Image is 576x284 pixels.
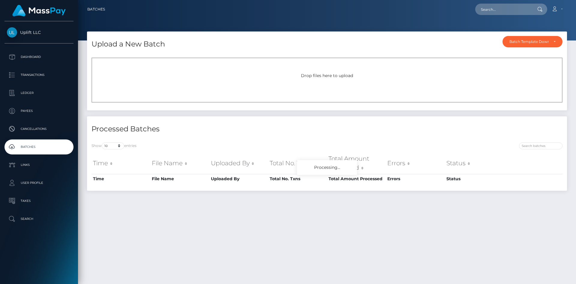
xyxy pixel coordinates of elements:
th: Status [445,174,504,184]
input: Search... [475,4,532,15]
p: Cancellations [7,124,71,133]
th: Uploaded By [209,153,268,174]
th: Total No. Txns [268,153,327,174]
span: Drop files here to upload [301,73,353,78]
a: Search [4,211,73,226]
p: Batches [7,142,71,151]
img: Uplift LLC [7,27,17,37]
p: Taxes [7,196,71,205]
button: Batch Template Download [502,36,562,47]
th: Time [91,153,150,174]
th: Total Amount Processed [327,153,386,174]
p: Search [7,214,71,223]
p: Ledger [7,88,71,97]
th: Errors [386,174,445,184]
a: User Profile [4,175,73,190]
img: MassPay Logo [12,5,66,16]
a: Taxes [4,193,73,208]
a: Links [4,157,73,172]
input: Search batches [519,142,562,149]
th: Total No. Txns [268,174,327,184]
select: Showentries [102,142,124,149]
p: Payees [7,106,71,115]
a: Cancellations [4,121,73,136]
th: Uploaded By [209,174,268,184]
th: File Name [150,174,209,184]
p: User Profile [7,178,71,187]
th: Status [445,153,504,174]
a: Payees [4,103,73,118]
p: Links [7,160,71,169]
th: Total Amount Processed [327,174,386,184]
div: Batch Template Download [509,39,549,44]
p: Transactions [7,70,71,79]
a: Dashboard [4,49,73,64]
th: File Name [150,153,209,174]
a: Batches [87,3,105,16]
p: Dashboard [7,52,71,61]
div: Processing... [297,160,357,175]
a: Transactions [4,67,73,82]
a: Ledger [4,85,73,100]
a: Batches [4,139,73,154]
h4: Upload a New Batch [91,39,165,49]
span: Uplift LLC [4,30,73,35]
th: Time [91,174,150,184]
th: Errors [386,153,445,174]
label: Show entries [91,142,136,149]
h4: Processed Batches [91,124,322,134]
